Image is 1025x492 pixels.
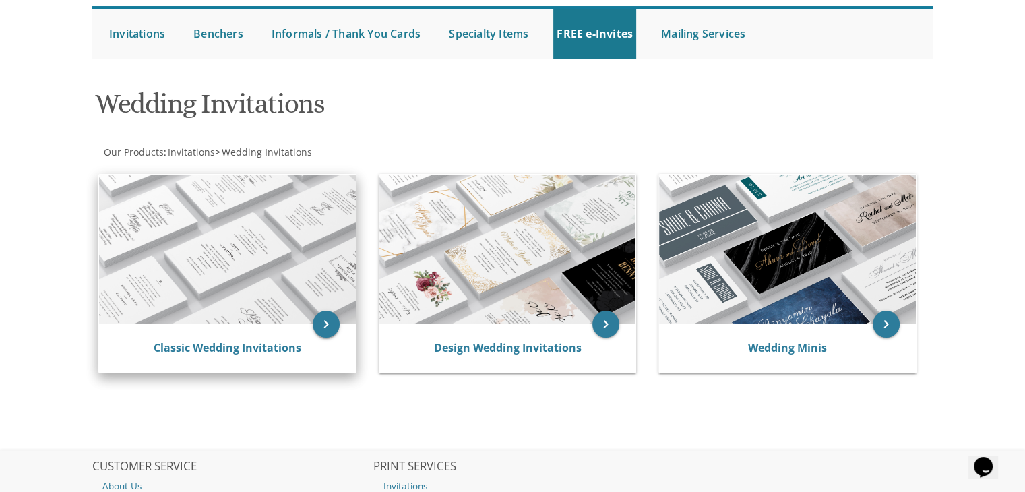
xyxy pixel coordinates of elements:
a: Mailing Services [658,9,749,59]
a: Design Wedding Invitations [433,340,581,355]
a: FREE e-Invites [553,9,636,59]
span: > [215,146,312,158]
h2: PRINT SERVICES [373,460,652,474]
a: Invitations [166,146,215,158]
img: Design Wedding Invitations [379,175,636,324]
h2: CUSTOMER SERVICE [92,460,371,474]
a: keyboard_arrow_right [313,311,340,338]
span: Invitations [168,146,215,158]
a: Informals / Thank You Cards [268,9,424,59]
h1: Wedding Invitations [95,89,645,129]
span: Wedding Invitations [222,146,312,158]
a: Classic Wedding Invitations [154,340,301,355]
a: keyboard_arrow_right [592,311,619,338]
a: Our Products [102,146,164,158]
a: Benchers [190,9,247,59]
img: Wedding Minis [659,175,916,324]
a: Wedding Minis [748,340,827,355]
a: Invitations [106,9,168,59]
a: keyboard_arrow_right [873,311,900,338]
div: : [92,146,513,159]
img: Classic Wedding Invitations [99,175,356,324]
a: Specialty Items [445,9,532,59]
iframe: chat widget [968,438,1012,479]
a: Wedding Invitations [220,146,312,158]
